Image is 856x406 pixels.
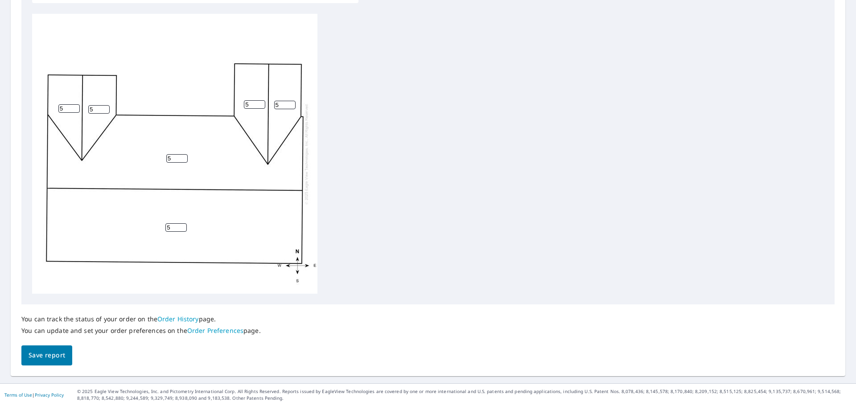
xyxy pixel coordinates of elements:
span: Save report [29,350,65,361]
p: | [4,392,64,398]
a: Order History [157,315,199,323]
p: © 2025 Eagle View Technologies, Inc. and Pictometry International Corp. All Rights Reserved. Repo... [77,388,852,402]
p: You can track the status of your order on the page. [21,315,261,323]
a: Terms of Use [4,392,32,398]
a: Order Preferences [187,326,243,335]
button: Save report [21,345,72,365]
a: Privacy Policy [35,392,64,398]
p: You can update and set your order preferences on the page. [21,327,261,335]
